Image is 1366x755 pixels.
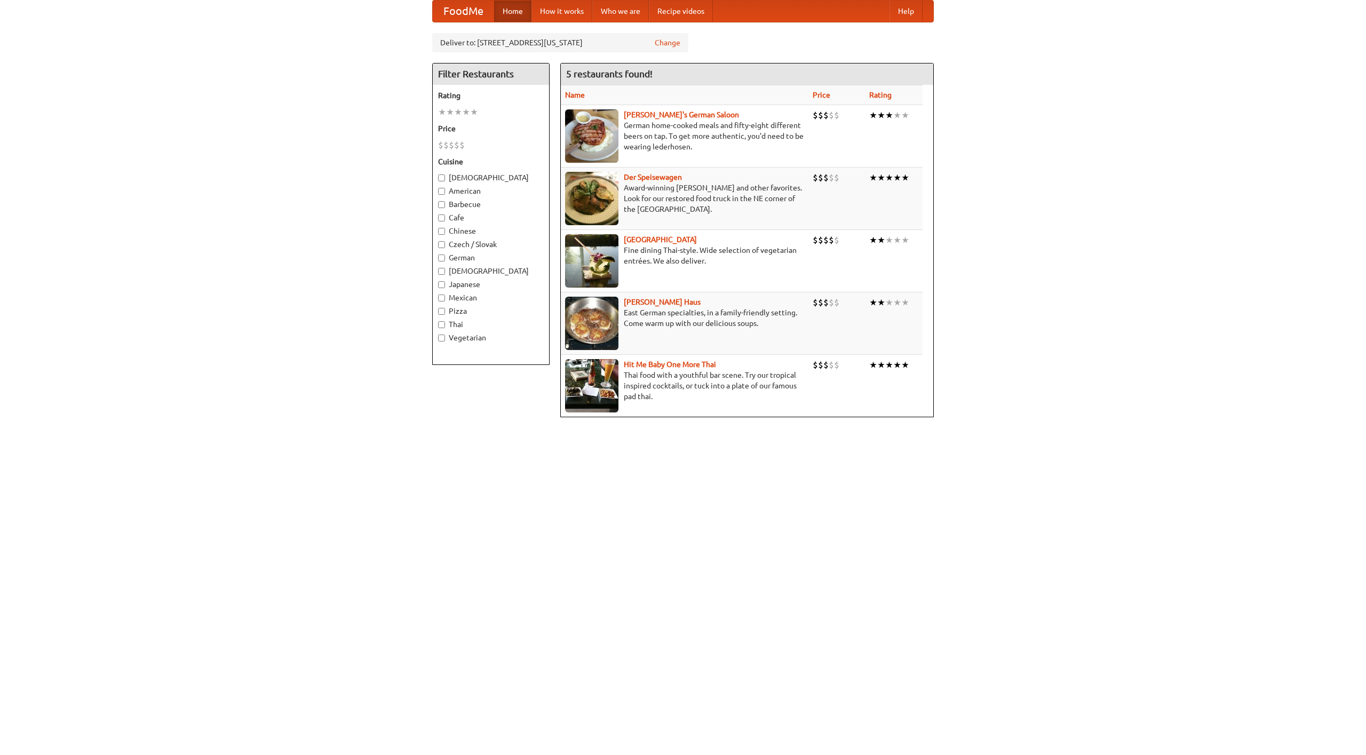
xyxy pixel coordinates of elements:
a: Name [565,91,585,99]
li: ★ [877,234,885,246]
p: Thai food with a youthful bar scene. Try our tropical inspired cocktails, or tuck into a plate of... [565,370,804,402]
li: ★ [901,297,909,308]
a: Der Speisewagen [624,173,682,181]
li: ★ [885,359,893,371]
li: ★ [877,109,885,121]
li: ★ [454,106,462,118]
li: $ [834,234,839,246]
li: $ [813,234,818,246]
label: Barbecue [438,199,544,210]
label: Mexican [438,292,544,303]
li: $ [813,297,818,308]
li: ★ [901,359,909,371]
input: Thai [438,321,445,328]
li: ★ [869,359,877,371]
li: ★ [901,109,909,121]
li: $ [829,109,834,121]
li: ★ [893,359,901,371]
label: German [438,252,544,263]
input: Vegetarian [438,335,445,341]
input: [DEMOGRAPHIC_DATA] [438,174,445,181]
img: babythai.jpg [565,359,618,412]
label: Thai [438,319,544,330]
li: $ [834,172,839,184]
li: $ [818,234,823,246]
h5: Cuisine [438,156,544,167]
input: American [438,188,445,195]
li: ★ [893,109,901,121]
img: kohlhaus.jpg [565,297,618,350]
a: FoodMe [433,1,494,22]
img: esthers.jpg [565,109,618,163]
div: Deliver to: [STREET_ADDRESS][US_STATE] [432,33,688,52]
li: $ [829,359,834,371]
li: $ [454,139,459,151]
li: $ [823,109,829,121]
li: ★ [885,172,893,184]
a: Change [655,37,680,48]
a: Rating [869,91,892,99]
li: ★ [885,109,893,121]
li: ★ [462,106,470,118]
label: Czech / Slovak [438,239,544,250]
li: $ [449,139,454,151]
li: ★ [893,297,901,308]
li: $ [834,359,839,371]
li: $ [823,297,829,308]
label: [DEMOGRAPHIC_DATA] [438,172,544,183]
a: [GEOGRAPHIC_DATA] [624,235,697,244]
li: $ [818,297,823,308]
li: ★ [869,297,877,308]
input: Czech / Slovak [438,241,445,248]
p: German home-cooked meals and fifty-eight different beers on tap. To get more authentic, you'd nee... [565,120,804,152]
label: Chinese [438,226,544,236]
img: satay.jpg [565,234,618,288]
input: Japanese [438,281,445,288]
b: [PERSON_NAME]'s German Saloon [624,110,739,119]
li: $ [818,109,823,121]
li: ★ [893,172,901,184]
li: $ [818,359,823,371]
li: ★ [446,106,454,118]
li: ★ [885,234,893,246]
p: Award-winning [PERSON_NAME] and other favorites. Look for our restored food truck in the NE corne... [565,182,804,214]
li: ★ [869,234,877,246]
a: Help [890,1,923,22]
a: Hit Me Baby One More Thai [624,360,716,369]
li: $ [823,359,829,371]
label: [DEMOGRAPHIC_DATA] [438,266,544,276]
li: $ [823,234,829,246]
a: Home [494,1,531,22]
li: $ [834,297,839,308]
h5: Price [438,123,544,134]
label: American [438,186,544,196]
a: Who we are [592,1,649,22]
h4: Filter Restaurants [433,63,549,85]
li: $ [813,172,818,184]
input: Barbecue [438,201,445,208]
p: Fine dining Thai-style. Wide selection of vegetarian entrées. We also deliver. [565,245,804,266]
p: East German specialties, in a family-friendly setting. Come warm up with our delicious soups. [565,307,804,329]
li: $ [829,234,834,246]
li: ★ [893,234,901,246]
li: $ [438,139,443,151]
li: ★ [885,297,893,308]
img: speisewagen.jpg [565,172,618,225]
a: Price [813,91,830,99]
input: [DEMOGRAPHIC_DATA] [438,268,445,275]
label: Pizza [438,306,544,316]
h5: Rating [438,90,544,101]
a: [PERSON_NAME] Haus [624,298,701,306]
input: Pizza [438,308,445,315]
li: ★ [901,172,909,184]
ng-pluralize: 5 restaurants found! [566,69,653,79]
a: How it works [531,1,592,22]
label: Vegetarian [438,332,544,343]
label: Cafe [438,212,544,223]
li: ★ [869,109,877,121]
li: ★ [470,106,478,118]
li: ★ [438,106,446,118]
input: Chinese [438,228,445,235]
